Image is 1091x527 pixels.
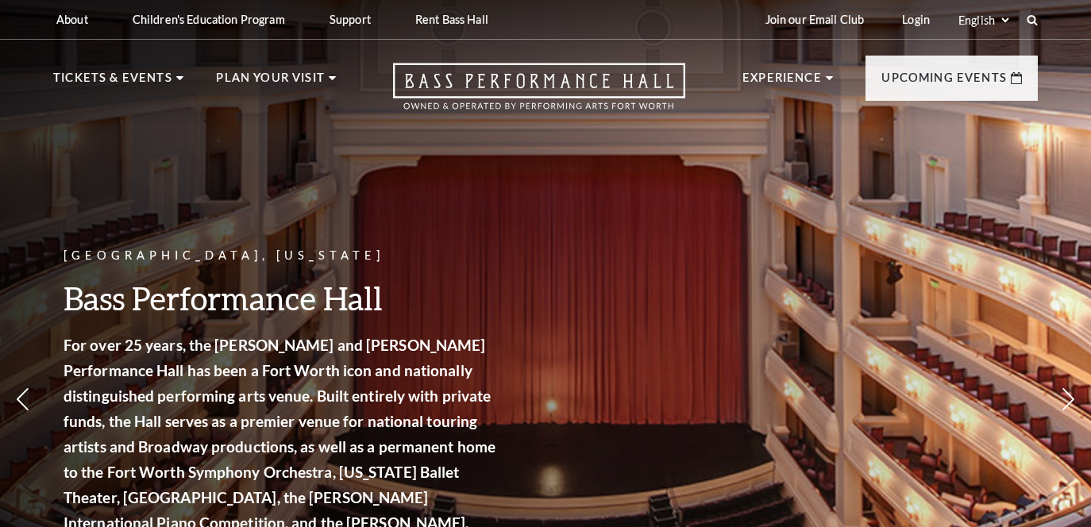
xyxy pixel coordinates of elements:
[881,68,1007,97] p: Upcoming Events
[742,68,822,97] p: Experience
[415,13,488,26] p: Rent Bass Hall
[64,246,500,266] p: [GEOGRAPHIC_DATA], [US_STATE]
[330,13,371,26] p: Support
[64,278,500,318] h3: Bass Performance Hall
[53,68,172,97] p: Tickets & Events
[56,13,88,26] p: About
[133,13,285,26] p: Children's Education Program
[216,68,325,97] p: Plan Your Visit
[955,13,1012,28] select: Select:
